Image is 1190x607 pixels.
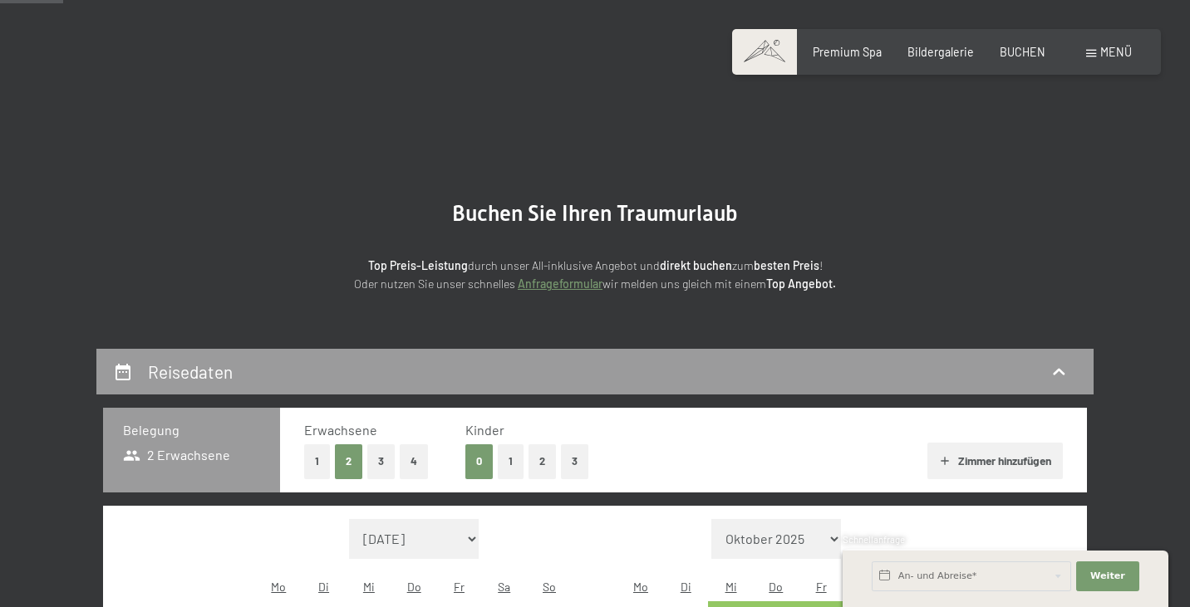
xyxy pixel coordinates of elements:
[843,534,905,545] span: Schnellanfrage
[452,201,738,226] span: Buchen Sie Ihren Traumurlaub
[271,580,286,594] abbr: Montag
[1076,561,1139,591] button: Weiter
[368,258,468,272] strong: Top Preis-Leistung
[123,446,230,464] span: 2 Erwachsene
[304,444,330,478] button: 1
[1100,45,1132,59] span: Menü
[754,258,819,272] strong: besten Preis
[766,277,836,291] strong: Top Angebot.
[465,422,504,438] span: Kinder
[769,580,783,594] abbr: Donnerstag
[907,45,974,59] a: Bildergalerie
[561,444,588,478] button: 3
[229,257,961,294] p: durch unser All-inklusive Angebot und zum ! Oder nutzen Sie unser schnelles wir melden uns gleich...
[1000,45,1045,59] a: BUCHEN
[498,444,524,478] button: 1
[529,444,556,478] button: 2
[148,361,233,382] h2: Reisedaten
[407,580,421,594] abbr: Donnerstag
[660,258,732,272] strong: direkt buchen
[816,580,827,594] abbr: Freitag
[465,444,493,478] button: 0
[725,580,737,594] abbr: Mittwoch
[927,443,1063,479] button: Zimmer hinzufügen
[363,580,375,594] abbr: Mittwoch
[335,444,362,478] button: 2
[518,277,602,291] a: Anfrageformular
[123,421,260,439] h3: Belegung
[454,580,465,594] abbr: Freitag
[543,580,556,594] abbr: Sonntag
[498,580,510,594] abbr: Samstag
[813,45,882,59] a: Premium Spa
[400,444,428,478] button: 4
[318,580,329,594] abbr: Dienstag
[367,444,395,478] button: 3
[304,422,377,438] span: Erwachsene
[633,580,648,594] abbr: Montag
[1090,570,1125,583] span: Weiter
[681,580,691,594] abbr: Dienstag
